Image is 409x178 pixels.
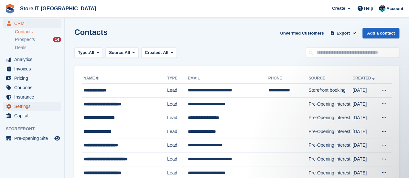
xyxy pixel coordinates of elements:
span: Deals [15,45,27,51]
span: Account [386,5,403,12]
span: Create [332,5,345,12]
a: Unverified Customers [277,28,326,38]
td: Pre-Opening interest [308,97,352,111]
a: Created [352,76,376,80]
span: Source: [109,49,124,56]
td: Lead [167,125,188,139]
span: All [89,49,94,56]
h1: Contacts [74,28,108,37]
th: Type [167,73,188,84]
span: Prospects [15,37,35,43]
a: menu [3,19,61,28]
td: [DATE] [352,152,377,166]
a: Preview store [53,134,61,142]
td: Pre-Opening interest [308,111,352,125]
img: James Campbell Adamson [379,5,385,12]
button: Export [329,28,357,38]
td: Lead [167,84,188,98]
td: Pre-Opening interest [308,152,352,166]
a: Contacts [15,29,61,35]
span: Export [337,30,350,37]
button: Type: All [74,47,103,58]
td: [DATE] [352,111,377,125]
td: [DATE] [352,139,377,152]
span: Pre-opening Site [14,134,53,143]
span: Capital [14,111,53,120]
td: Storefront booking [308,84,352,98]
a: Name [83,76,100,80]
a: menu [3,55,61,64]
a: menu [3,111,61,120]
span: Settings [14,102,53,111]
img: stora-icon-8386f47178a22dfd0bd8f6a31ec36ba5ce8667c1dd55bd0f319d3a0aa187defe.svg [5,4,15,14]
a: menu [3,83,61,92]
a: menu [3,134,61,143]
span: All [125,49,130,56]
a: menu [3,92,61,101]
a: Deals [15,44,61,51]
a: Add a contact [362,28,399,38]
span: All [163,50,168,55]
span: Invoices [14,64,53,73]
button: Created: All [141,47,177,58]
td: Lead [167,111,188,125]
td: [DATE] [352,97,377,111]
span: Type: [78,49,89,56]
td: Lead [167,139,188,152]
span: Created: [145,50,162,55]
td: Pre-Opening interest [308,125,352,139]
td: Lead [167,97,188,111]
span: Analytics [14,55,53,64]
button: Source: All [105,47,139,58]
a: Store IT [GEOGRAPHIC_DATA] [17,3,99,14]
span: Storefront [6,126,64,132]
td: [DATE] [352,125,377,139]
span: CRM [14,19,53,28]
a: menu [3,74,61,83]
th: Phone [268,73,309,84]
span: Coupons [14,83,53,92]
span: Pricing [14,74,53,83]
a: menu [3,64,61,73]
td: Pre-Opening interest [308,139,352,152]
td: [DATE] [352,84,377,98]
th: Email [188,73,268,84]
td: Lead [167,152,188,166]
a: menu [3,102,61,111]
span: Help [364,5,373,12]
div: 14 [53,37,61,42]
span: Insurance [14,92,53,101]
a: Prospects 14 [15,36,61,43]
th: Source [308,73,352,84]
